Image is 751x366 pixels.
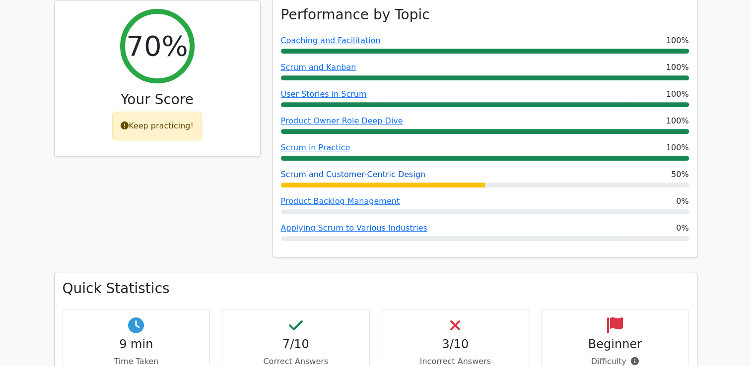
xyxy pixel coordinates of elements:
[666,88,689,100] span: 100%
[63,91,252,108] h3: Your Score
[126,29,188,62] h2: 70%
[666,142,689,154] span: 100%
[281,62,356,72] a: Scrum and Kanban
[281,36,381,45] a: Coaching and Facilitation
[676,195,688,207] span: 0%
[666,115,689,127] span: 100%
[281,170,426,179] a: Scrum and Customer-Centric Design
[281,196,400,206] a: Product Backlog Management
[112,112,202,140] div: Keep practicing!
[71,337,202,352] h4: 9 min
[549,337,681,352] h4: Beginner
[671,169,689,181] span: 50%
[666,61,689,73] span: 100%
[230,337,361,352] h4: 7/10
[281,143,350,152] a: Scrum in Practice
[281,223,427,233] a: Applying Scrum to Various Industries
[281,6,430,23] h3: Performance by Topic
[281,116,403,125] a: Product Owner Role Deep Dive
[390,337,521,352] h4: 3/10
[63,280,689,297] h3: Quick Statistics
[676,222,688,234] span: 0%
[666,35,689,47] span: 100%
[281,89,367,99] a: User Stories in Scrum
